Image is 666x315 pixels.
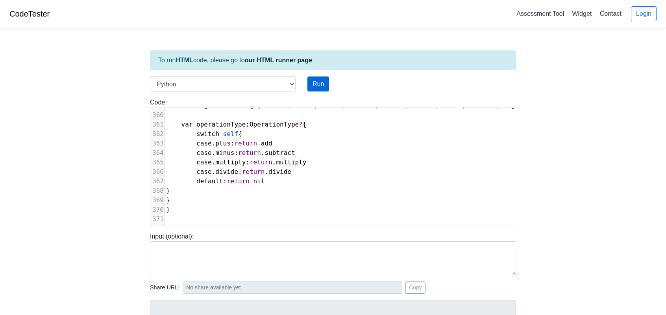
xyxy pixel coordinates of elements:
[150,167,164,177] div: 366
[250,158,272,166] span: return
[307,76,329,91] button: Run
[144,98,522,226] div: Code:
[253,177,265,185] span: nil
[166,206,170,213] span: }
[166,196,170,204] span: }
[223,130,239,138] span: self
[276,158,306,166] span: multiply
[597,7,625,20] a: Contact
[196,140,212,147] span: case
[242,168,265,175] span: return
[405,281,425,294] button: Copy
[166,149,295,157] span: . : .
[196,149,212,157] span: case
[166,177,265,185] span: :
[166,130,242,138] span: {
[238,149,261,157] span: return
[150,120,164,129] div: 361
[215,158,246,166] span: multiply
[150,148,164,158] div: 364
[250,121,299,128] span: OperationType
[215,140,231,147] span: plus
[215,168,238,175] span: divide
[150,50,516,70] div: To run code, please go to .
[150,139,164,148] div: 363
[150,196,164,205] div: 369
[166,158,307,166] span: . : .
[166,140,272,147] span: . : .
[150,214,164,224] div: 371
[150,205,164,214] div: 370
[196,121,246,128] span: operationType
[299,121,303,128] span: ?
[265,149,295,157] span: subtract
[261,140,272,147] span: add
[227,177,250,185] span: return
[144,232,522,275] div: Input (optional):
[9,9,50,18] a: CodeTester
[196,130,219,138] span: switch
[196,177,223,185] span: default
[176,57,193,63] strong: HTML
[196,158,212,166] span: case
[166,187,170,194] span: }
[245,57,312,63] a: our HTML runner page
[569,7,595,20] a: Widget
[513,7,567,20] a: Assessment Tool
[234,140,257,147] span: return
[268,168,291,175] span: divide
[150,283,179,292] span: Share URL:
[215,149,234,157] span: minus
[150,129,164,139] div: 362
[183,281,402,294] input: No share available yet
[181,121,193,128] span: var
[196,168,212,175] span: case
[166,121,307,128] span: : {
[150,177,164,186] div: 367
[150,110,164,120] div: 360
[166,168,291,175] span: . : .
[150,186,164,196] div: 368
[150,158,164,167] div: 365
[631,6,657,21] a: Login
